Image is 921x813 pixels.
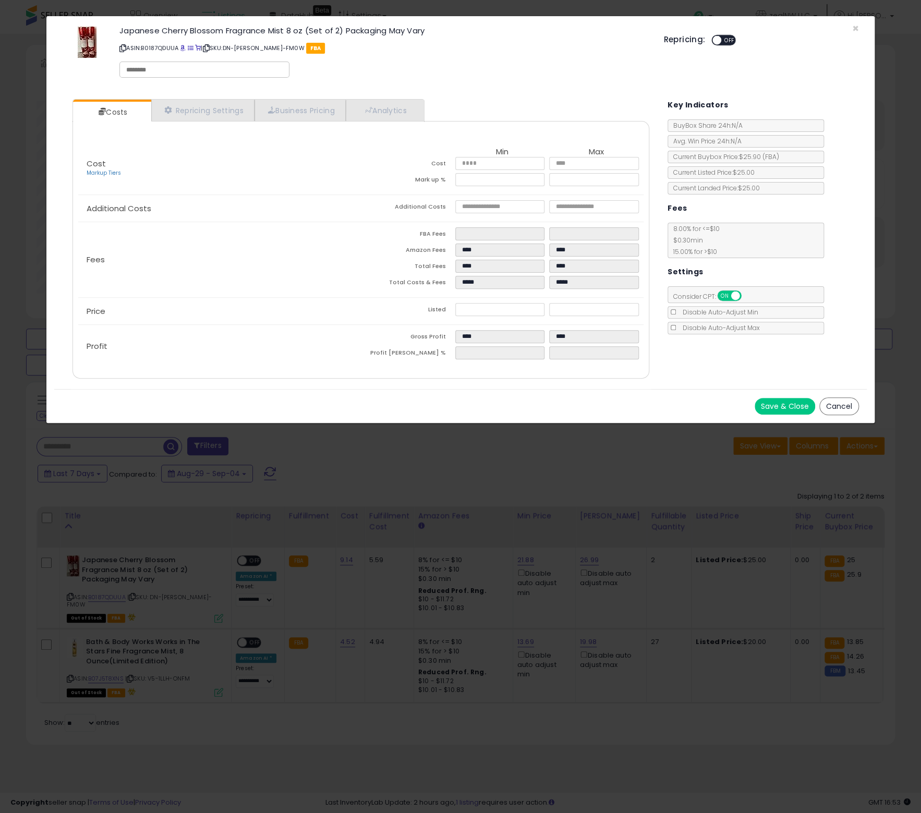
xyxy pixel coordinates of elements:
span: OFF [740,292,756,300]
span: OFF [721,36,738,45]
span: Consider CPT: [668,292,755,301]
p: Fees [78,256,361,264]
td: Cost [361,157,455,173]
th: Min [455,148,550,157]
p: Price [78,307,361,316]
span: Disable Auto-Adjust Max [677,323,760,332]
a: Your listing only [195,44,201,52]
p: Cost [78,160,361,177]
span: Disable Auto-Adjust Min [677,308,758,317]
button: Save & Close [755,398,815,415]
p: Profit [78,342,361,350]
h5: Repricing: [663,35,705,44]
td: Mark up % [361,173,455,189]
button: Cancel [819,397,859,415]
td: Total Fees [361,260,455,276]
h5: Settings [668,265,703,278]
td: Listed [361,303,455,319]
span: ON [718,292,731,300]
span: Current Landed Price: $25.00 [668,184,760,192]
a: Business Pricing [255,100,346,121]
span: Current Listed Price: $25.00 [668,168,755,177]
td: FBA Fees [361,227,455,244]
span: 8.00 % for <= $10 [668,224,720,256]
h5: Key Indicators [668,99,729,112]
td: Additional Costs [361,200,455,216]
span: 15.00 % for > $10 [668,247,717,256]
td: Amazon Fees [361,244,455,260]
span: Avg. Win Price 24h: N/A [668,137,742,145]
a: BuyBox page [180,44,186,52]
span: ( FBA ) [762,152,779,161]
td: Gross Profit [361,330,455,346]
td: Profit [PERSON_NAME] % [361,346,455,362]
span: $25.90 [739,152,779,161]
p: ASIN: B0187QDUUA | SKU: DN-[PERSON_NAME]-FM0W [119,40,648,56]
span: × [852,21,859,36]
span: Current Buybox Price: [668,152,779,161]
p: Additional Costs [78,204,361,213]
a: All offer listings [188,44,193,52]
a: Repricing Settings [151,100,255,121]
th: Max [549,148,644,157]
a: Analytics [346,100,423,121]
span: FBA [306,43,325,54]
img: 41Zy3NUrS4L._SL60_.jpg [78,27,96,58]
span: BuyBox Share 24h: N/A [668,121,743,130]
h3: Japanese Cherry Blossom Fragrance Mist 8 oz (Set of 2) Packaging May Vary [119,27,648,34]
h5: Fees [668,202,687,215]
span: $0.30 min [668,236,703,245]
a: Costs [73,102,150,123]
td: Total Costs & Fees [361,276,455,292]
a: Markup Tiers [87,169,121,177]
